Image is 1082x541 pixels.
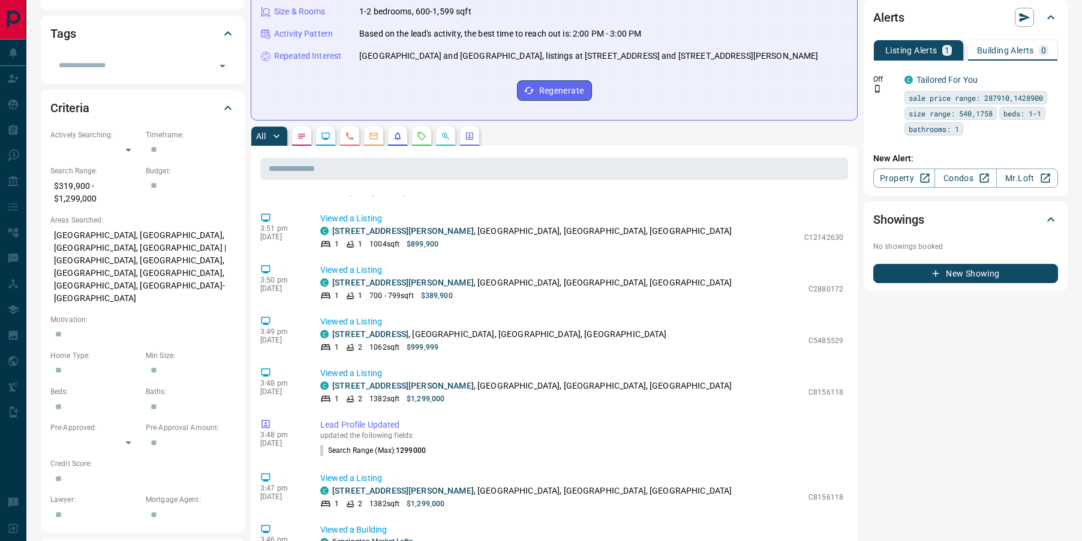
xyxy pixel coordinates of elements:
[320,227,329,235] div: condos.ca
[50,98,89,118] h2: Criteria
[996,169,1058,188] a: Mr.Loft
[50,458,235,469] p: Credit Score:
[358,342,362,353] p: 2
[214,58,231,74] button: Open
[50,226,235,308] p: [GEOGRAPHIC_DATA], [GEOGRAPHIC_DATA], [GEOGRAPHIC_DATA], [GEOGRAPHIC_DATA] | [GEOGRAPHIC_DATA], [...
[916,75,978,85] a: Tailored For You
[517,80,592,101] button: Regenerate
[146,494,235,505] p: Mortgage Agent:
[358,239,362,250] p: 1
[345,131,354,141] svg: Calls
[407,239,438,250] p: $899,900
[332,329,408,339] a: [STREET_ADDRESS]
[332,276,732,289] p: , [GEOGRAPHIC_DATA], [GEOGRAPHIC_DATA], [GEOGRAPHIC_DATA]
[335,290,339,301] p: 1
[369,342,399,353] p: 1062 sqft
[977,46,1034,55] p: Building Alerts
[332,278,474,287] a: [STREET_ADDRESS][PERSON_NAME]
[873,3,1058,32] div: Alerts
[909,123,959,135] span: bathrooms: 1
[885,46,937,55] p: Listing Alerts
[332,381,474,390] a: [STREET_ADDRESS][PERSON_NAME]
[320,381,329,390] div: condos.ca
[873,8,904,27] h2: Alerts
[321,131,330,141] svg: Lead Browsing Activity
[274,5,326,18] p: Size & Rooms
[873,241,1058,252] p: No showings booked
[369,131,378,141] svg: Emails
[359,28,641,40] p: Based on the lead's activity, the best time to reach out is: 2:00 PM - 3:00 PM
[146,350,235,361] p: Min Size:
[332,485,732,497] p: , [GEOGRAPHIC_DATA], [GEOGRAPHIC_DATA], [GEOGRAPHIC_DATA]
[369,290,413,301] p: 700 - 799 sqft
[320,486,329,495] div: condos.ca
[274,50,341,62] p: Repeated Interest
[320,330,329,338] div: condos.ca
[297,131,306,141] svg: Notes
[320,315,843,328] p: Viewed a Listing
[873,264,1058,283] button: New Showing
[320,367,843,380] p: Viewed a Listing
[50,166,140,176] p: Search Range:
[809,492,843,503] p: C8156118
[332,380,732,392] p: , [GEOGRAPHIC_DATA], [GEOGRAPHIC_DATA], [GEOGRAPHIC_DATA]
[50,94,235,122] div: Criteria
[260,431,302,439] p: 3:48 pm
[50,494,140,505] p: Lawyer:
[50,386,140,397] p: Beds:
[909,92,1043,104] span: sale price range: 287910,1428900
[260,327,302,336] p: 3:49 pm
[396,446,426,455] span: 1299000
[260,492,302,501] p: [DATE]
[441,131,450,141] svg: Opportunities
[358,290,362,301] p: 1
[1003,107,1041,119] span: beds: 1-1
[393,131,402,141] svg: Listing Alerts
[320,212,843,225] p: Viewed a Listing
[904,76,913,84] div: condos.ca
[260,387,302,396] p: [DATE]
[332,225,732,238] p: , [GEOGRAPHIC_DATA], [GEOGRAPHIC_DATA], [GEOGRAPHIC_DATA]
[332,226,474,236] a: [STREET_ADDRESS][PERSON_NAME]
[320,445,426,456] p: Search Range (Max) :
[358,393,362,404] p: 2
[809,284,843,294] p: C2880172
[260,233,302,241] p: [DATE]
[260,484,302,492] p: 3:47 pm
[50,215,235,226] p: Areas Searched:
[320,264,843,276] p: Viewed a Listing
[407,342,438,353] p: $999,999
[358,498,362,509] p: 2
[146,386,235,397] p: Baths:
[873,152,1058,165] p: New Alert:
[260,379,302,387] p: 3:48 pm
[320,524,843,536] p: Viewed a Building
[945,46,949,55] p: 1
[50,176,140,209] p: $319,900 - $1,299,000
[260,224,302,233] p: 3:51 pm
[335,393,339,404] p: 1
[369,393,399,404] p: 1382 sqft
[50,24,76,43] h2: Tags
[335,239,339,250] p: 1
[320,419,843,431] p: Lead Profile Updated
[1041,46,1046,55] p: 0
[809,387,843,398] p: C8156118
[359,50,819,62] p: [GEOGRAPHIC_DATA] and [GEOGRAPHIC_DATA], listings at [STREET_ADDRESS] and [STREET_ADDRESS][PERSON...
[332,328,667,341] p: , [GEOGRAPHIC_DATA], [GEOGRAPHIC_DATA], [GEOGRAPHIC_DATA]
[934,169,996,188] a: Condos
[260,439,302,447] p: [DATE]
[407,393,444,404] p: $1,299,000
[146,130,235,140] p: Timeframe:
[50,130,140,140] p: Actively Searching:
[335,498,339,509] p: 1
[50,350,140,361] p: Home Type:
[804,232,843,243] p: C12142630
[260,276,302,284] p: 3:50 pm
[146,166,235,176] p: Budget:
[274,28,333,40] p: Activity Pattern
[873,169,935,188] a: Property
[260,284,302,293] p: [DATE]
[873,205,1058,234] div: Showings
[369,239,399,250] p: 1004 sqft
